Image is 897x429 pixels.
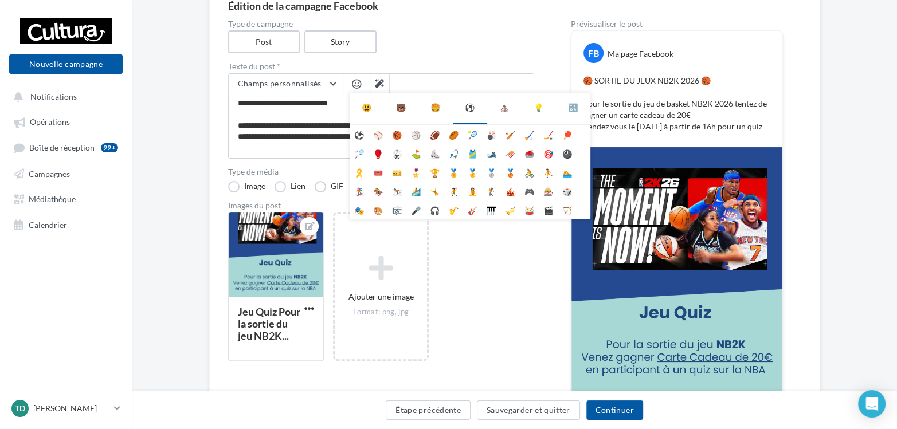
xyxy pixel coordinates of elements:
[571,20,783,28] div: Prévisualiser le post
[387,200,406,219] li: 🎼
[501,200,520,219] li: 🎺
[29,143,95,152] span: Boîte de réception
[387,144,406,163] li: 🥋
[369,144,387,163] li: 🥊
[858,390,886,418] div: Open Intercom Messenger
[406,144,425,163] li: ⛳
[539,125,558,144] li: 🏒
[501,125,520,144] li: 🏏
[7,137,125,158] a: Boîte de réception99+
[7,111,125,132] a: Opérations
[482,200,501,219] li: 🎹
[463,182,482,200] li: 🧘
[482,144,501,163] li: 🎿
[9,54,123,74] button: Nouvelle campagne
[558,144,577,163] li: 🎱
[539,144,558,163] li: 🎯
[539,163,558,182] li: ⛹️
[228,30,300,53] label: Post
[228,20,534,28] label: Type de campagne
[228,181,265,192] label: Image
[558,200,577,219] li: 🏹
[520,182,539,200] li: 🎮
[539,182,558,200] li: 🎰
[387,125,406,144] li: 🏀
[444,182,463,200] li: 🤾
[406,125,425,144] li: 🏐
[568,102,578,113] div: 🔣
[30,92,77,101] span: Notifications
[315,181,343,192] label: GIF
[350,182,369,200] li: 🏂
[463,163,482,182] li: 🥇
[275,181,305,192] label: Lien
[7,163,125,183] a: Campagnes
[558,163,577,182] li: 🏊
[583,75,771,132] p: 🏀 SORTIE DU JEUX NB2K 2026 🏀 Pour le sortie du jeu de basket NB2K 2026 tentez de gagner un carte ...
[463,200,482,219] li: 🎸
[425,182,444,200] li: 🤸
[463,144,482,163] li: 🎽
[369,163,387,182] li: 🎟️
[520,125,539,144] li: 🏑
[15,403,25,414] span: TD
[430,102,440,113] div: 🍔
[534,102,543,113] div: 💡
[238,305,300,342] div: Jeu Quiz Pour la sortie du jeu NB2K...
[465,102,475,113] div: ⚽
[482,163,501,182] li: 🥈
[350,125,369,144] li: ⚽
[101,143,118,152] div: 99+
[444,200,463,219] li: 🎷
[501,182,520,200] li: 🎪
[228,202,534,210] div: Images du post
[482,125,501,144] li: 🎳
[499,102,509,113] div: ⛪
[369,182,387,200] li: 🏇
[501,144,520,163] li: 🛷
[362,102,371,113] div: 😃
[586,400,643,420] button: Continuer
[30,117,70,127] span: Opérations
[228,62,534,70] label: Texte du post *
[350,163,369,182] li: 🎗️
[608,48,673,60] div: Ma page Facebook
[406,200,425,219] li: 🎤
[350,200,369,219] li: 🎭
[425,125,444,144] li: 🏈
[229,74,343,93] button: Champs personnalisés
[7,86,120,107] button: Notifications
[425,144,444,163] li: ⛸️
[406,163,425,182] li: 🎖️
[228,168,534,176] label: Type de média
[9,397,123,419] a: TD [PERSON_NAME]
[304,30,377,53] label: Story
[7,214,125,234] a: Calendrier
[29,194,76,204] span: Médiathèque
[463,125,482,144] li: 🎾
[29,219,67,229] span: Calendrier
[477,400,580,420] button: Sauvegarder et quitter
[228,1,801,11] div: Édition de la campagne Facebook
[350,144,369,163] li: 🏸
[501,163,520,182] li: 🥉
[369,125,387,144] li: ⚾
[425,200,444,219] li: 🎧
[520,163,539,182] li: 🚴
[444,125,463,144] li: 🏉
[406,182,425,200] li: 🏄
[387,182,406,200] li: ⛷️
[520,200,539,219] li: 🥁
[425,163,444,182] li: 🏆
[583,43,604,63] div: FB
[369,200,387,219] li: 🎨
[558,125,577,144] li: 🏓
[482,182,501,200] li: 🏌
[520,144,539,163] li: 🥌
[558,182,577,200] li: 🎲
[396,102,406,113] div: 🐻
[387,163,406,182] li: 🎫
[33,403,109,414] p: [PERSON_NAME]
[444,144,463,163] li: 🎣
[444,163,463,182] li: 🏅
